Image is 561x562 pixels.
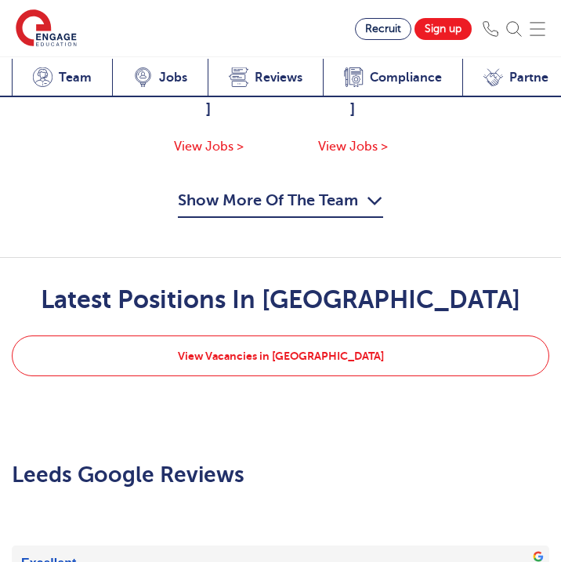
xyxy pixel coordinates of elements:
a: Recruit [355,18,411,40]
img: Engage Education [16,9,77,49]
span: Compliance [370,70,442,85]
span: View Jobs > [174,140,244,154]
h2: Leeds Google Reviews [12,462,244,488]
img: Mobile Menu [530,21,545,37]
span: Recruit [365,23,401,34]
button: Show More Of The Team [178,188,383,218]
span: Reviews [255,70,302,85]
h2: Latest Positions In [GEOGRAPHIC_DATA] [41,285,520,314]
a: Sign up [414,18,472,40]
img: Search [506,21,522,37]
span: Team [59,70,92,85]
span: Partners [509,70,559,85]
span: [PERSON_NAME] [290,77,415,121]
a: View Vacancies in [GEOGRAPHIC_DATA] [12,335,549,376]
img: Phone [483,21,498,37]
span: View Jobs > [318,140,388,154]
span: Jobs [159,70,187,85]
span: [PERSON_NAME] [146,77,271,121]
